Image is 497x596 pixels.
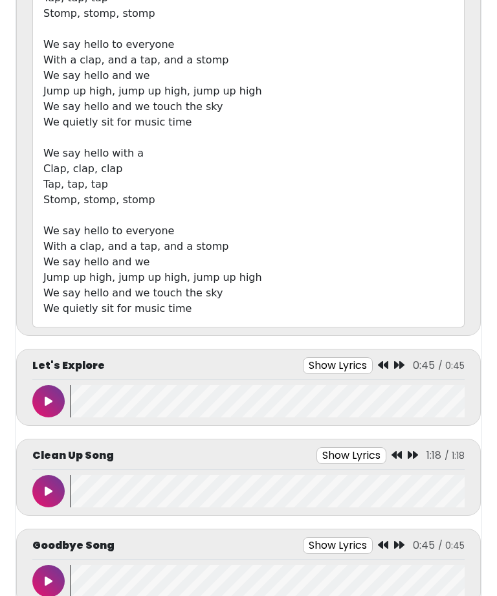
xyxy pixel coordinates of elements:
p: Let's Explore [32,358,105,373]
button: Show Lyrics [303,357,373,374]
p: Clean Up Song [32,448,114,463]
span: 1:18 [426,448,441,463]
p: Goodbye Song [32,538,115,553]
span: / 1:18 [445,449,465,462]
span: 0:45 [413,538,435,553]
button: Show Lyrics [316,447,386,464]
span: / 0:45 [438,539,465,552]
button: Show Lyrics [303,537,373,554]
span: 0:45 [413,358,435,373]
span: / 0:45 [438,359,465,372]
